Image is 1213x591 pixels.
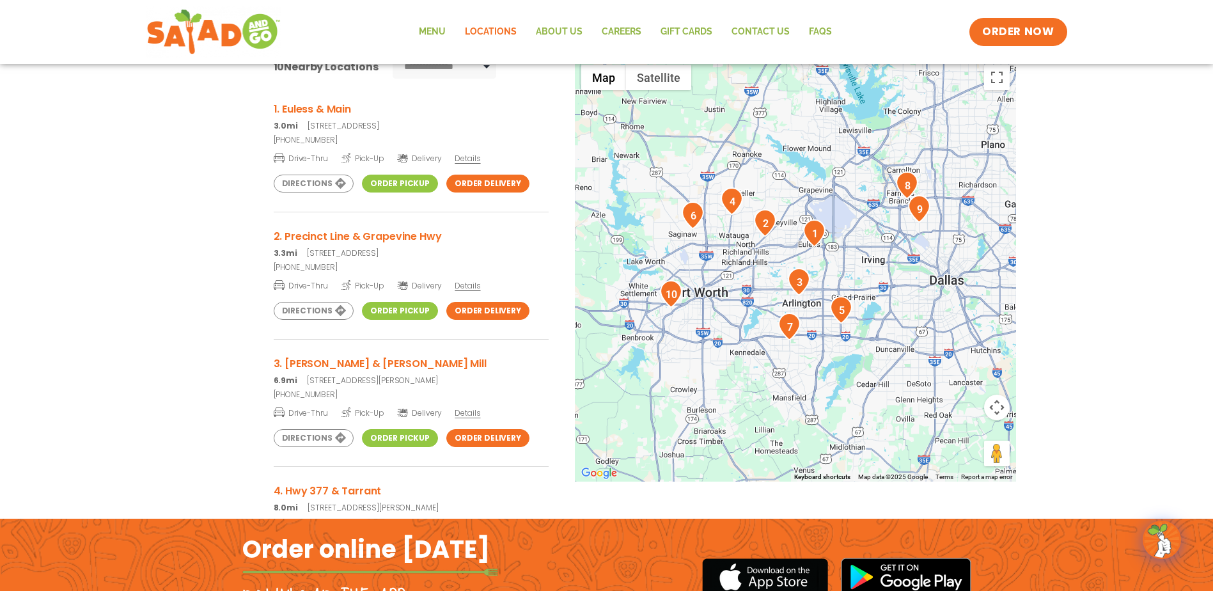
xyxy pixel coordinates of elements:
span: Drive-Thru [274,152,328,164]
img: new-SAG-logo-768×292 [146,6,281,58]
a: Locations [455,17,526,47]
div: Nearby Locations [274,59,379,75]
div: 4 [721,187,743,215]
a: Order Delivery [446,429,529,447]
span: Delivery [397,153,441,164]
span: Details [455,153,480,164]
span: ORDER NOW [982,24,1054,40]
a: Open this area in Google Maps (opens a new window) [578,465,620,482]
h3: 1. Euless & Main [274,101,549,117]
a: Order Pickup [362,302,438,320]
a: About Us [526,17,592,47]
strong: 3.0mi [274,120,298,131]
p: [STREET_ADDRESS][PERSON_NAME] [274,375,549,386]
a: FAQs [799,17,841,47]
h3: 2. Precinct Line & Grapevine Hwy [274,228,549,244]
a: Order Delivery [446,175,529,193]
a: [PHONE_NUMBER] [274,262,549,273]
a: Directions [274,429,354,447]
strong: 3.3mi [274,248,297,258]
button: Toggle fullscreen view [984,65,1010,90]
span: Details [455,407,480,418]
p: [STREET_ADDRESS] [274,120,549,132]
div: 3 [788,268,810,295]
a: 4. Hwy 377 & Tarrant 8.0mi[STREET_ADDRESS][PERSON_NAME] [274,483,549,514]
div: 5 [830,296,852,324]
button: Show satellite imagery [626,65,691,90]
a: ORDER NOW [969,18,1067,46]
a: Order Pickup [362,429,438,447]
div: 9 [908,195,930,223]
a: Menu [409,17,455,47]
div: 6 [682,201,704,229]
h2: Order online [DATE] [242,533,490,565]
a: Drive-Thru Pick-Up Delivery Details [274,276,549,292]
a: [PHONE_NUMBER] [274,134,549,146]
button: Show street map [581,65,626,90]
a: Directions [274,302,354,320]
span: Delivery [397,407,441,419]
a: 3. [PERSON_NAME] & [PERSON_NAME] Mill 6.9mi[STREET_ADDRESS][PERSON_NAME] [274,356,549,386]
p: [STREET_ADDRESS] [274,248,549,259]
a: 1. Euless & Main 3.0mi[STREET_ADDRESS] [274,101,549,132]
span: Drive-Thru [274,406,328,419]
a: Order Delivery [446,302,529,320]
nav: Menu [409,17,841,47]
span: Pick-Up [341,406,384,419]
a: Contact Us [722,17,799,47]
p: [STREET_ADDRESS][PERSON_NAME] [274,502,549,514]
a: Drive-Thru Pick-Up Delivery Details [274,148,549,164]
img: wpChatIcon [1144,522,1180,558]
a: Directions [274,175,354,193]
strong: 6.9mi [274,375,297,386]
span: Pick-Up [341,279,384,292]
span: Map data ©2025 Google [858,473,928,480]
div: 8 [896,171,918,199]
a: Careers [592,17,651,47]
img: fork [242,569,498,576]
h3: 4. Hwy 377 & Tarrant [274,483,549,499]
button: Keyboard shortcuts [794,473,850,482]
span: Details [455,280,480,291]
div: 7 [778,313,801,340]
a: Order Pickup [362,175,438,193]
a: Report a map error [961,473,1012,480]
a: GIFT CARDS [651,17,722,47]
a: 2. Precinct Line & Grapevine Hwy 3.3mi[STREET_ADDRESS] [274,228,549,259]
a: Terms (opens in new tab) [935,473,953,480]
h3: 3. [PERSON_NAME] & [PERSON_NAME] Mill [274,356,549,372]
span: Drive-Thru [274,279,328,292]
button: Drag Pegman onto the map to open Street View [984,441,1010,466]
span: Delivery [397,280,441,292]
a: [PHONE_NUMBER] [274,389,549,400]
strong: 8.0mi [274,502,298,513]
button: Map camera controls [984,395,1010,420]
div: 10 [660,280,682,308]
span: Pick-Up [341,152,384,164]
div: 2 [754,209,776,237]
span: 10 [274,59,285,74]
img: Google [578,465,620,482]
div: 1 [803,219,826,247]
a: Drive-Thru Pick-Up Delivery Details [274,403,549,419]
